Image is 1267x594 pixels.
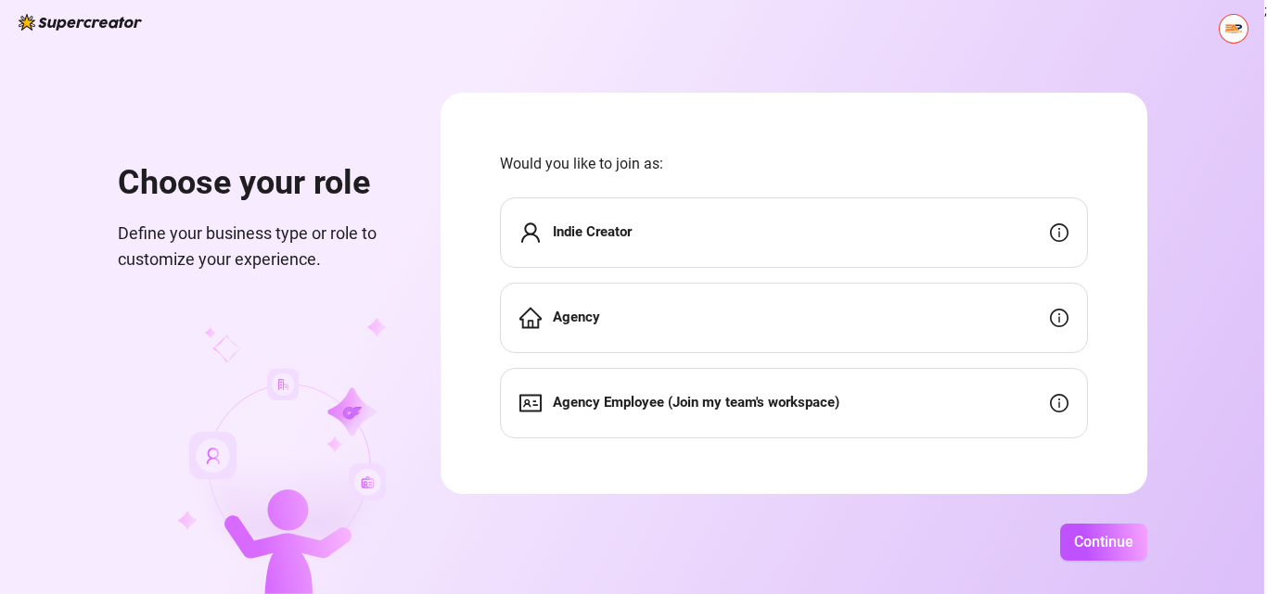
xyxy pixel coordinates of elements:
[1050,309,1069,327] span: info-circle
[1050,223,1069,242] span: info-circle
[1060,524,1147,561] button: Continue
[553,394,839,411] strong: Agency Employee (Join my team's workspace)
[118,163,396,204] h1: Choose your role
[118,221,396,273] span: Define your business type or role to customize your experience.
[519,392,542,414] span: idcard
[500,152,1088,175] span: Would you like to join as:
[1074,533,1133,550] span: Continue
[519,307,542,329] span: home
[1220,15,1248,43] img: ACg8ocKLAI6MmD1fnE4lSrr8E3StAZ7tXRCi9f4bR9Lrn7exMn7BVEI=s96-c
[553,223,632,240] strong: Indie Creator
[19,14,142,31] img: logo
[1050,394,1069,412] span: info-circle
[553,309,600,325] strong: Agency
[519,221,542,244] span: user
